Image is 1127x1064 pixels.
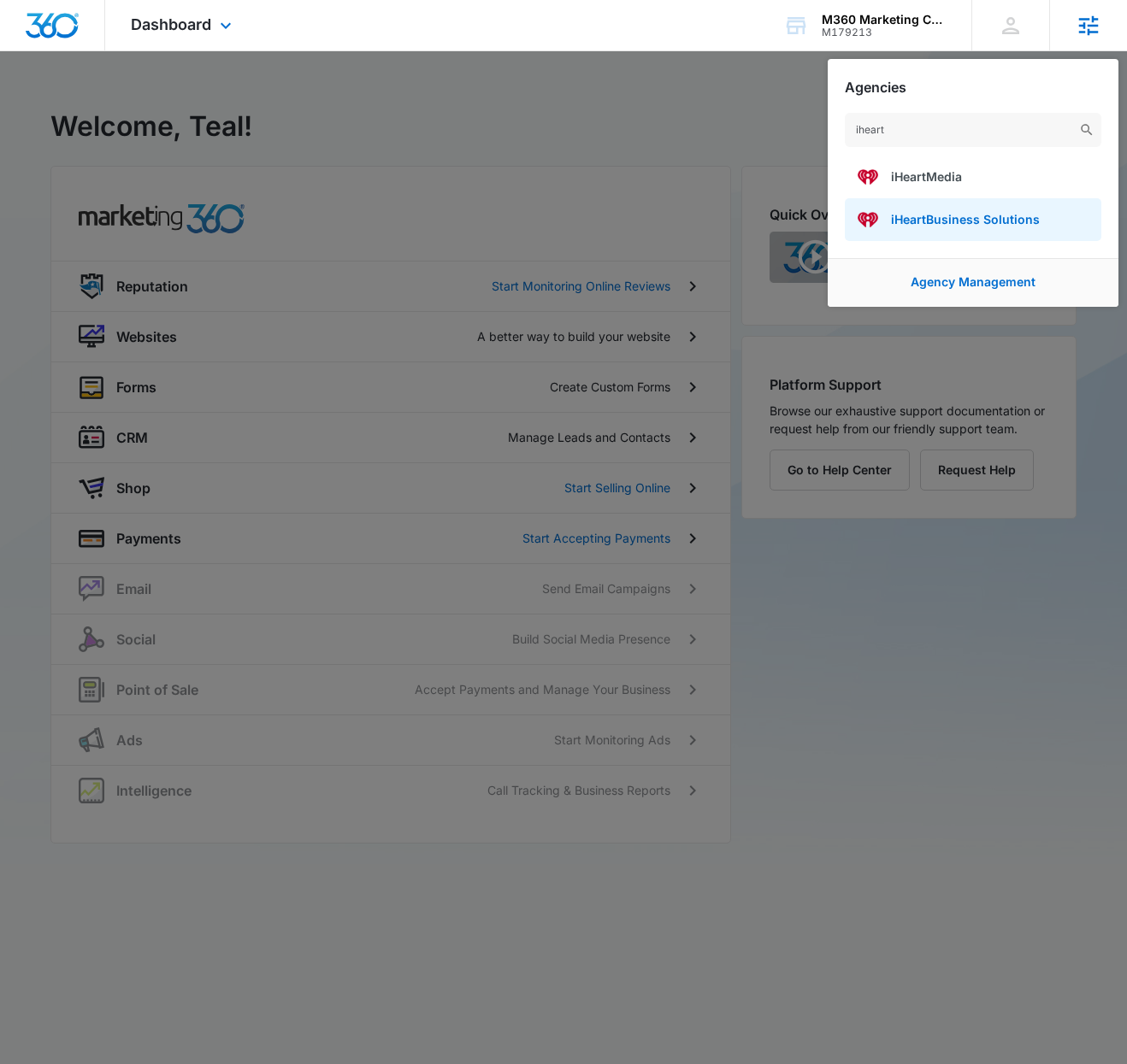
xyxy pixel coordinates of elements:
[845,113,1101,147] input: Search Agencies
[822,13,947,26] div: account name
[891,169,962,184] span: iHeartMedia
[845,79,906,96] h2: Agencies
[845,198,1101,241] a: iHeartBusiness Solutions
[891,212,1040,226] span: iHeartBusiness Solutions
[845,156,1101,198] a: iHeartMedia
[911,274,1036,289] a: Agency Management
[131,15,211,33] span: Dashboard
[822,26,947,38] div: account id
